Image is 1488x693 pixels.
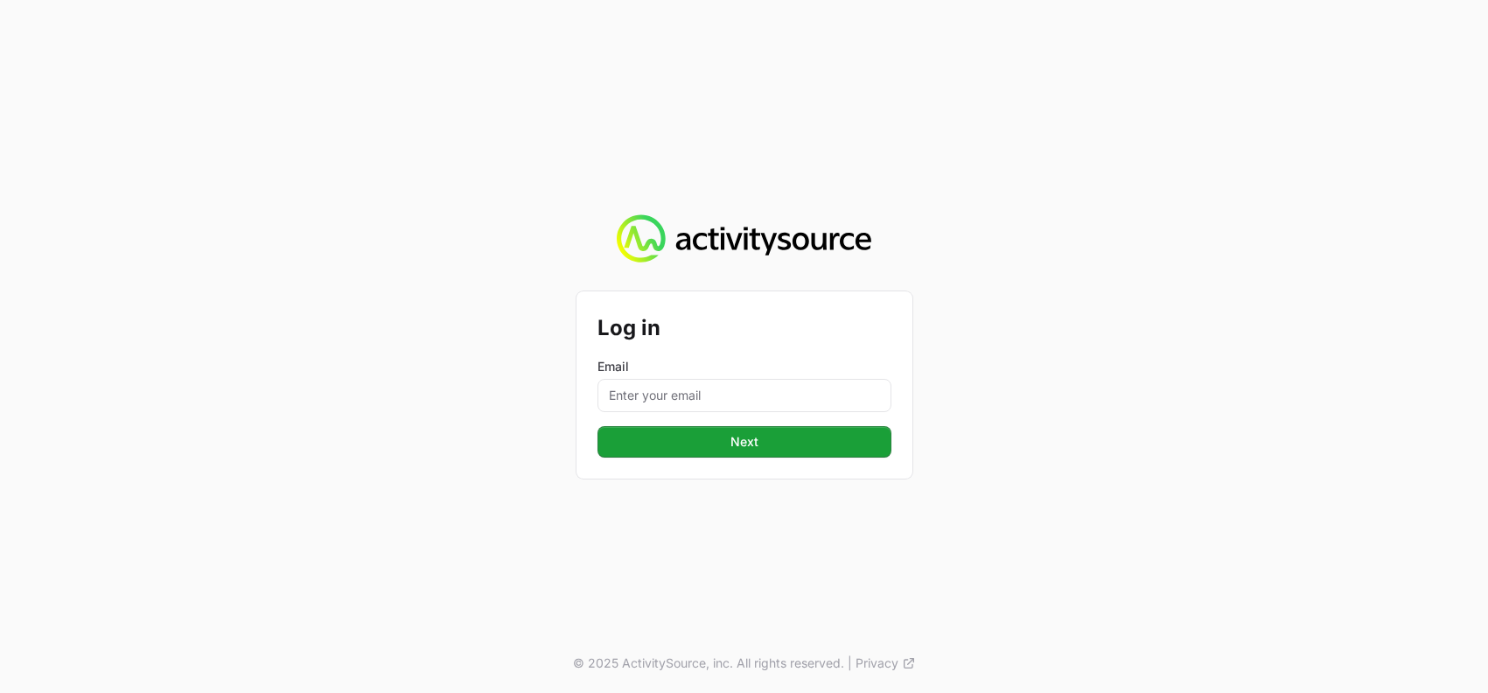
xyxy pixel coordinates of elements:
span: Next [608,431,881,452]
a: Privacy [856,654,916,672]
span: | [848,654,852,672]
input: Enter your email [597,379,891,412]
button: Next [597,426,891,458]
h2: Log in [597,312,891,344]
p: © 2025 ActivitySource, inc. All rights reserved. [573,654,844,672]
img: Activity Source [617,214,871,263]
label: Email [597,358,891,375]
